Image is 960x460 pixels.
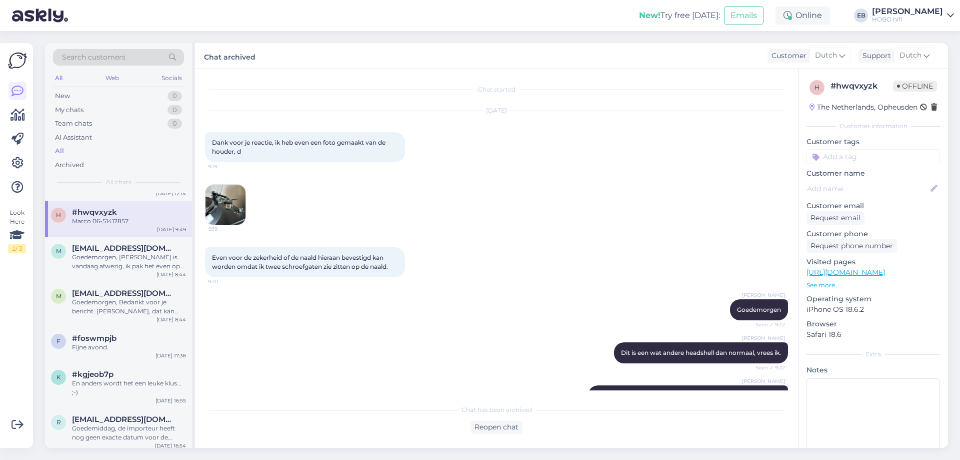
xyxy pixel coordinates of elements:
[806,319,940,329] p: Browser
[212,254,388,270] span: Even voor de zekerheid of de naald hieraan bevestigd kan worden omdat ik twee schroefgaten zie zi...
[56,211,61,219] span: h
[767,51,806,61] div: Customer
[72,298,186,316] div: Goedemorgen, Bedankt voor je bericht. [PERSON_NAME], dat kan prima. Met vr. [PERSON_NAME] hifi
[208,225,246,233] span: 9:19
[806,329,940,340] p: Safari 18.6
[872,16,943,24] div: HOBO hifi
[806,294,940,304] p: Operating system
[56,292,61,300] span: M
[858,51,891,61] div: Support
[72,343,186,352] div: Fijne avond.
[737,306,781,313] span: Goedemorgen
[72,244,176,253] span: M.Nieuwpoort@upcmail.nl
[156,271,186,278] div: [DATE] 8:44
[806,239,897,253] div: Request phone number
[56,247,61,255] span: M
[205,185,245,225] img: Attachment
[775,7,830,25] div: Online
[155,352,186,359] div: [DATE] 17:36
[742,334,785,342] span: [PERSON_NAME]
[208,163,245,170] span: 9:19
[742,291,785,299] span: [PERSON_NAME]
[167,119,182,129] div: 0
[167,105,182,115] div: 0
[806,122,940,131] div: Customer information
[167,91,182,101] div: 0
[806,257,940,267] p: Visited pages
[893,81,937,92] span: Offline
[72,415,176,424] span: robvanes1501@hotmail.com
[747,321,785,328] span: Seen ✓ 9:22
[204,49,255,63] label: Chat archived
[461,405,532,414] span: Chat has been archived
[8,244,26,253] div: 2 / 3
[639,11,660,20] b: New!
[806,365,940,375] p: Notes
[55,146,64,156] div: All
[72,289,176,298] span: Marcovanderlaan@outlook.com
[72,334,116,343] span: #foswmpjb
[814,84,819,91] span: h
[155,442,186,449] div: [DATE] 16:54
[724,6,763,25] button: Emails
[55,105,83,115] div: My chats
[806,304,940,315] p: iPhone OS 18.6.2
[212,139,387,155] span: Dank voor je reactie, ik heb even een foto gemaakt van de houder, d
[815,50,837,61] span: Dutch
[208,278,245,285] span: 9:20
[72,253,186,271] div: Goedemorgen, [PERSON_NAME] is vandaag afwezig, ik pak het even op en mail je straks terug. Met vr...
[806,211,864,225] div: Request email
[55,133,92,143] div: AI Assistant
[872,8,943,16] div: [PERSON_NAME]
[72,208,117,217] span: #hwqvxyzk
[806,350,940,359] div: Extra
[899,50,921,61] span: Dutch
[53,72,64,85] div: All
[747,364,785,371] span: Seen ✓ 9:22
[55,160,84,170] div: Archived
[156,190,186,197] div: [DATE] 12:14
[205,106,788,115] div: [DATE]
[830,80,893,92] div: # hwqvxyzk
[809,102,917,113] div: The Netherlands, Opheusden
[806,137,940,147] p: Customer tags
[159,72,184,85] div: Socials
[8,51,27,70] img: Askly Logo
[806,201,940,211] p: Customer email
[8,208,26,253] div: Look Here
[806,229,940,239] p: Customer phone
[470,420,522,434] div: Reopen chat
[155,397,186,404] div: [DATE] 16:55
[157,226,186,233] div: [DATE] 9:49
[156,316,186,323] div: [DATE] 8:44
[807,183,928,194] input: Add name
[56,373,61,381] span: k
[56,418,61,426] span: r
[55,119,92,129] div: Team chats
[72,217,186,226] div: Marco 06-51417857
[742,377,785,385] span: [PERSON_NAME]
[56,337,60,345] span: f
[872,8,954,24] a: [PERSON_NAME]HOBO hifi
[621,349,781,356] span: Dit is een wat andere headshell dan normaal, vrees ik.
[72,379,186,397] div: En anders wordt het een leuke klus... ;-)
[106,178,131,187] span: All chats
[103,72,121,85] div: Web
[72,424,186,442] div: Goedemiddag, de importeur heeft nog geen exacte datum voor de eerste levering, maar wij hebben we...
[62,52,125,63] span: Search customers
[806,149,940,164] input: Add a tag
[72,370,113,379] span: #kgjeob7p
[806,268,885,277] a: [URL][DOMAIN_NAME]
[205,85,788,94] div: Chat started
[806,281,940,290] p: See more ...
[806,168,940,179] p: Customer name
[55,91,70,101] div: New
[854,9,868,23] div: EB
[639,10,720,22] div: Try free [DATE]:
